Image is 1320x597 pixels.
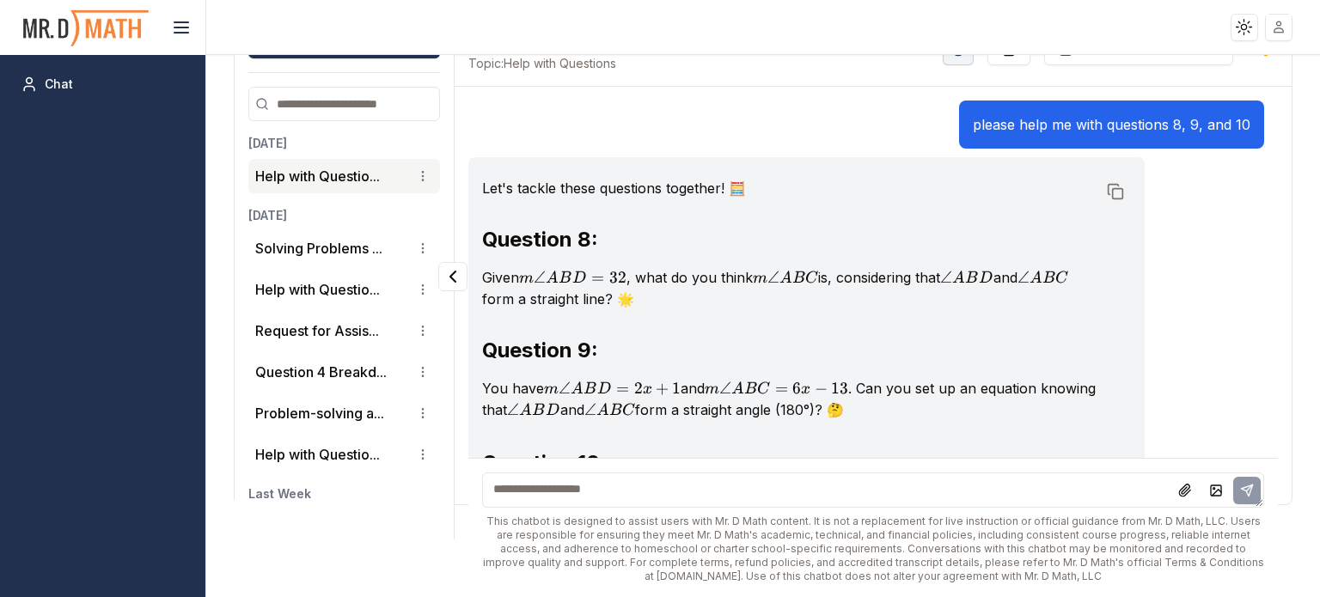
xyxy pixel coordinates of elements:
[1030,271,1042,286] span: A
[572,271,586,286] span: D
[719,379,731,398] span: ∠
[412,444,433,465] button: Conversation options
[584,400,596,419] span: ∠
[482,267,1096,309] p: Given , what do you think is, considering that and form a straight line? 🌟
[609,268,626,287] span: 32
[571,381,584,397] span: A
[255,444,380,465] button: Help with Questio...
[744,381,769,397] span: BC
[546,403,559,418] span: D
[546,271,559,286] span: A
[255,362,387,382] button: Question 4 Breakd...
[597,381,611,397] span: D
[815,379,828,398] span: −
[519,271,534,286] span: m
[965,271,978,286] span: B
[767,268,779,287] span: ∠
[412,238,433,259] button: Conversation options
[519,403,532,418] span: A
[255,166,380,186] button: Help with Questio...
[255,279,380,300] button: Help with Questio...
[753,271,767,286] span: m
[412,362,433,382] button: Conversation options
[412,166,433,186] button: Conversation options
[255,320,379,341] button: Request for Assis...
[609,403,634,418] span: BC
[940,268,952,287] span: ∠
[672,379,681,398] span: 1
[248,485,440,503] h3: Last Week
[482,337,1096,364] h3: Question 9:
[792,379,801,398] span: 6
[412,279,433,300] button: Conversation options
[21,5,150,51] img: PromptOwl
[643,381,652,397] span: x
[255,238,382,259] button: Solving Problems ...
[596,403,609,418] span: A
[45,76,73,93] span: Chat
[482,226,1096,253] h3: Question 8:
[255,403,384,423] button: Problem-solving a...
[952,271,965,286] span: A
[468,55,616,72] span: Help with Questions
[482,378,1096,421] p: You have and . Can you set up an equation knowing that and form a straight angle (180°)? 🤔
[656,379,669,398] span: +
[438,262,467,291] button: Collapse panel
[634,379,643,398] span: 2
[779,271,792,286] span: A
[792,271,817,286] span: BC
[482,178,1096,198] p: Let's tackle these questions together! 🧮
[412,403,433,423] button: Conversation options
[248,135,440,152] h3: [DATE]
[14,69,192,100] a: Chat
[973,114,1250,135] p: please help me with questions 8, 9, and 10
[1267,15,1292,40] img: placeholder-user.jpg
[532,403,545,418] span: B
[1042,271,1067,286] span: BC
[801,381,810,397] span: x
[482,449,1096,477] h3: Question 10:
[1017,268,1030,287] span: ∠
[705,381,719,397] span: m
[731,381,744,397] span: A
[482,515,1263,583] div: This chatbot is designed to assist users with Mr. D Math content. It is not a replacement for liv...
[616,379,629,398] span: =
[775,379,788,398] span: =
[544,381,559,397] span: m
[559,271,571,286] span: B
[979,271,993,286] span: D
[534,268,546,287] span: ∠
[507,400,519,419] span: ∠
[248,207,440,224] h3: [DATE]
[559,379,571,398] span: ∠
[412,320,433,341] button: Conversation options
[591,268,604,287] span: =
[831,379,848,398] span: 13
[584,381,596,397] span: B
